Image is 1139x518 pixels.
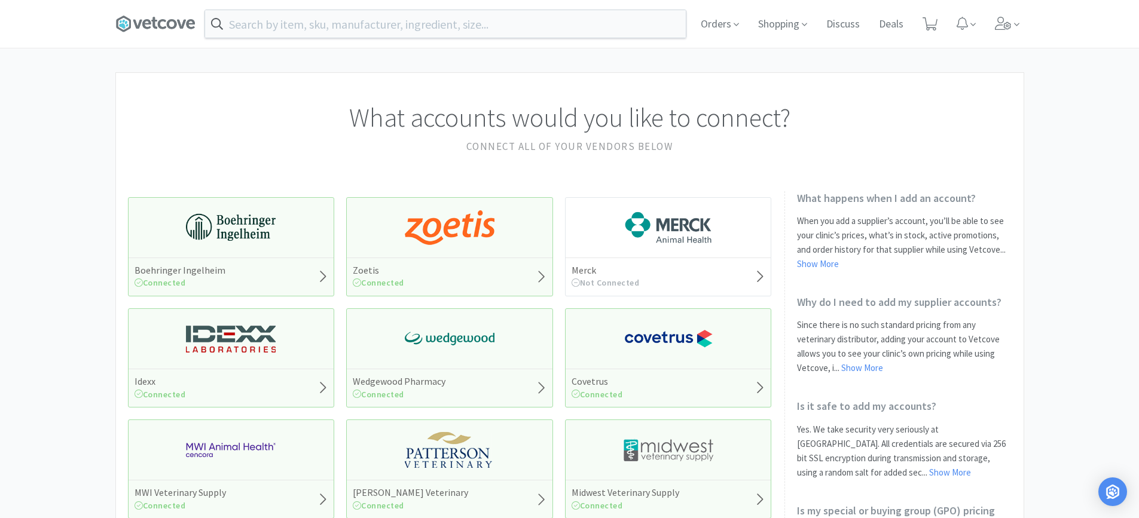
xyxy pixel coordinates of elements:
[135,375,186,388] h5: Idexx
[572,500,623,511] span: Connected
[128,97,1012,139] h1: What accounts would you like to connect?
[572,264,640,277] h5: Merck
[797,214,1012,271] p: When you add a supplier’s account, you’ll be able to see your clinic’s prices, what’s in stock, a...
[353,264,404,277] h5: Zoetis
[353,277,404,288] span: Connected
[797,399,1012,413] h2: Is it safe to add my accounts?
[186,210,276,246] img: 730db3968b864e76bcafd0174db25112_22.png
[135,500,186,511] span: Connected
[624,432,713,468] img: 4dd14cff54a648ac9e977f0c5da9bc2e_5.png
[186,321,276,357] img: 13250b0087d44d67bb1668360c5632f9_13.png
[186,432,276,468] img: f6b2451649754179b5b4e0c70c3f7cb0_2.png
[624,321,713,357] img: 77fca1acd8b6420a9015268ca798ef17_1.png
[405,210,494,246] img: a673e5ab4e5e497494167fe422e9a3ab.png
[405,321,494,357] img: e40baf8987b14801afb1611fffac9ca4_8.png
[822,19,865,30] a: Discuss
[572,486,679,499] h5: Midwest Veterinary Supply
[797,258,839,269] a: Show More
[353,486,468,499] h5: [PERSON_NAME] Veterinary
[135,389,186,400] span: Connected
[929,467,971,478] a: Show More
[797,422,1012,480] p: Yes. We take security very seriously at [GEOGRAPHIC_DATA]. All credentials are secured via 256 bi...
[353,500,404,511] span: Connected
[1098,477,1127,506] div: Open Intercom Messenger
[135,264,225,277] h5: Boehringer Ingelheim
[874,19,908,30] a: Deals
[572,389,623,400] span: Connected
[841,362,883,373] a: Show More
[135,486,226,499] h5: MWI Veterinary Supply
[135,277,186,288] span: Connected
[797,318,1012,375] p: Since there is no such standard pricing from any veterinary distributor, adding your account to V...
[205,10,686,38] input: Search by item, sku, manufacturer, ingredient, size...
[405,432,494,468] img: f5e969b455434c6296c6d81ef179fa71_3.png
[353,375,445,388] h5: Wedgewood Pharmacy
[797,295,1012,309] h2: Why do I need to add my supplier accounts?
[353,389,404,400] span: Connected
[572,277,640,288] span: Not Connected
[128,139,1012,155] h2: Connect all of your vendors below
[624,210,713,246] img: 6d7abf38e3b8462597f4a2f88dede81e_176.png
[572,375,623,388] h5: Covetrus
[797,191,1012,205] h2: What happens when I add an account?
